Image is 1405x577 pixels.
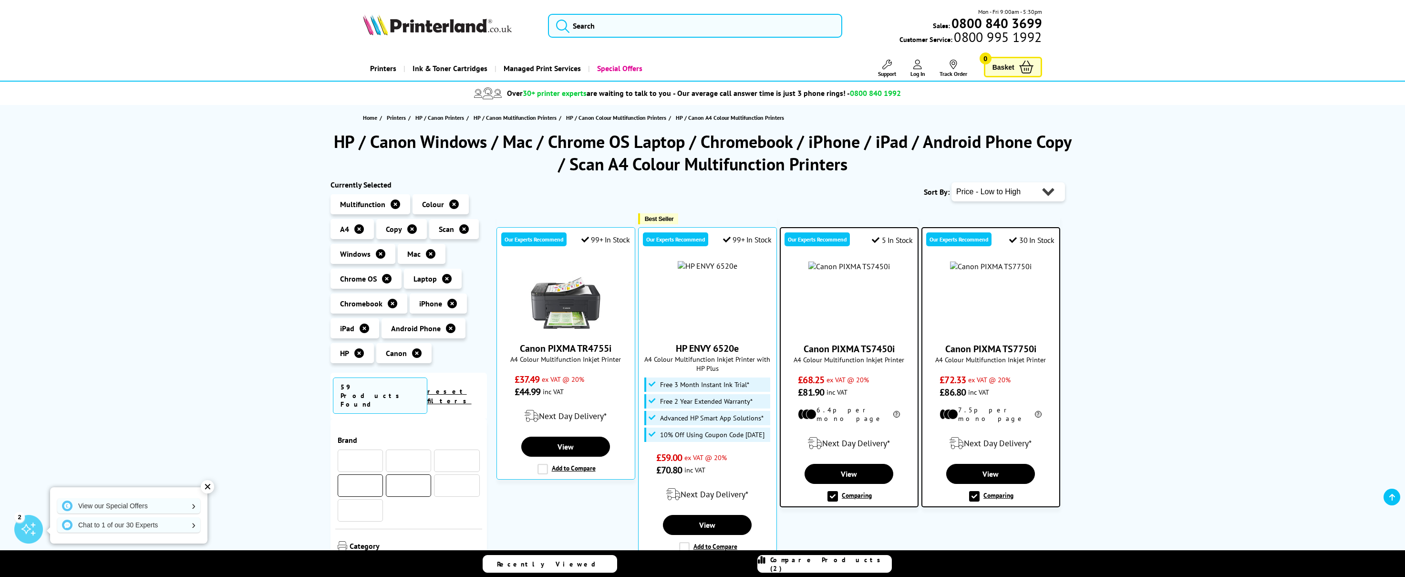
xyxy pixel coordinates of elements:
[340,199,385,209] span: Multifunction
[757,555,892,573] a: Compare Products (2)
[363,14,536,37] a: Printerland Logo
[338,541,347,551] img: Category
[57,498,200,514] a: View our Special Offers
[984,57,1042,77] a: Basket 0
[804,343,895,355] a: Canon PIXMA TS7450i
[805,464,893,484] a: View
[394,455,423,467] a: Kyocera
[581,235,630,244] div: 99+ In Stock
[899,32,1042,44] span: Customer Service:
[933,21,950,30] span: Sales:
[530,261,601,333] img: Canon PIXMA TR4755i
[808,262,890,271] a: Canon PIXMA TS7450i
[57,517,200,533] a: Chat to 1 of our 30 Experts
[523,88,587,98] span: 30+ printer experts
[413,56,487,81] span: Ink & Toner Cartridges
[656,464,682,476] span: £70.80
[419,299,442,308] span: iPhone
[926,232,992,246] div: Our Experts Recommend
[927,355,1054,364] span: A4 Colour Multifunction Inkjet Printer
[940,374,966,386] span: £72.33
[515,386,541,398] span: £44.99
[826,375,869,384] span: ex VAT @ 20%
[201,480,214,493] div: ✕
[340,348,349,358] span: HP
[413,274,437,283] span: Laptop
[872,235,913,245] div: 5 In Stock
[415,113,464,123] span: HP / Canon Printers
[340,274,377,283] span: Chrome OS
[968,388,989,397] span: inc VAT
[521,437,610,457] a: View
[785,232,850,246] div: Our Experts Recommend
[340,249,371,259] span: Windows
[951,14,1042,32] b: 0800 840 3699
[340,299,382,308] span: Chromebook
[643,481,772,508] div: modal_delivery
[520,342,611,355] a: Canon PIXMA TR4755i
[391,324,441,333] span: Android Phone
[978,7,1042,16] span: Mon - Fri 9:00am - 5:30pm
[542,375,584,384] span: ex VAT @ 20%
[543,387,564,396] span: inc VAT
[660,381,749,388] span: Free 3 Month Instant Ink Trial*
[333,378,427,414] span: 59 Products Found
[798,406,900,423] li: 6.4p per mono page
[483,555,617,573] a: Recently Viewed
[660,398,753,405] span: Free 2 Year Extended Warranty*
[443,455,471,467] a: Epson
[940,60,967,77] a: Track Order
[643,232,708,246] div: Our Experts Recommend
[684,453,727,462] span: ex VAT @ 20%
[548,14,842,38] input: Search
[950,262,1032,271] img: Canon PIXMA TS7750i
[515,373,540,386] span: £37.49
[992,61,1014,73] span: Basket
[495,56,588,81] a: Managed Print Services
[940,406,1042,423] li: 7.5p per mono page
[340,324,354,333] span: iPad
[1009,235,1054,245] div: 30 In Stock
[394,480,423,492] a: Canon
[507,88,671,98] span: Over are waiting to talk to you
[940,386,966,399] span: £86.80
[684,465,705,474] span: inc VAT
[331,180,487,189] div: Currently Selected
[785,355,913,364] span: A4 Colour Multifunction Inkjet Printer
[530,325,601,335] a: Canon PIXMA TR4755i
[439,224,454,234] span: Scan
[950,19,1042,28] a: 0800 840 3699
[427,387,472,405] a: reset filters
[679,542,737,553] label: Add to Compare
[363,113,380,123] a: Home
[443,480,471,492] a: Brother
[588,56,650,81] a: Special Offers
[826,388,847,397] span: inc VAT
[363,56,403,81] a: Printers
[350,541,480,553] span: Category
[927,430,1054,457] div: modal_delivery
[678,261,737,271] img: HP ENVY 6520e
[643,355,772,373] span: A4 Colour Multifunction Inkjet Printer with HP Plus
[387,113,408,123] a: Printers
[968,375,1011,384] span: ex VAT @ 20%
[924,187,950,197] span: Sort By:
[723,235,772,244] div: 99+ In Stock
[474,113,559,123] a: HP / Canon Multifunction Printers
[850,88,901,98] span: 0800 840 1992
[363,14,512,35] img: Printerland Logo
[387,113,406,123] span: Printers
[346,504,375,516] a: Lexmark
[346,480,375,492] a: HP
[415,113,466,123] a: HP / Canon Printers
[501,232,567,246] div: Our Experts Recommend
[663,515,752,535] a: View
[878,70,896,77] span: Support
[502,403,630,430] div: modal_delivery
[566,113,666,123] span: HP / Canon Colour Multifunction Printers
[952,32,1042,42] span: 0800 995 1992
[827,491,872,502] label: Comparing
[502,355,630,364] span: A4 Colour Multifunction Inkjet Printer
